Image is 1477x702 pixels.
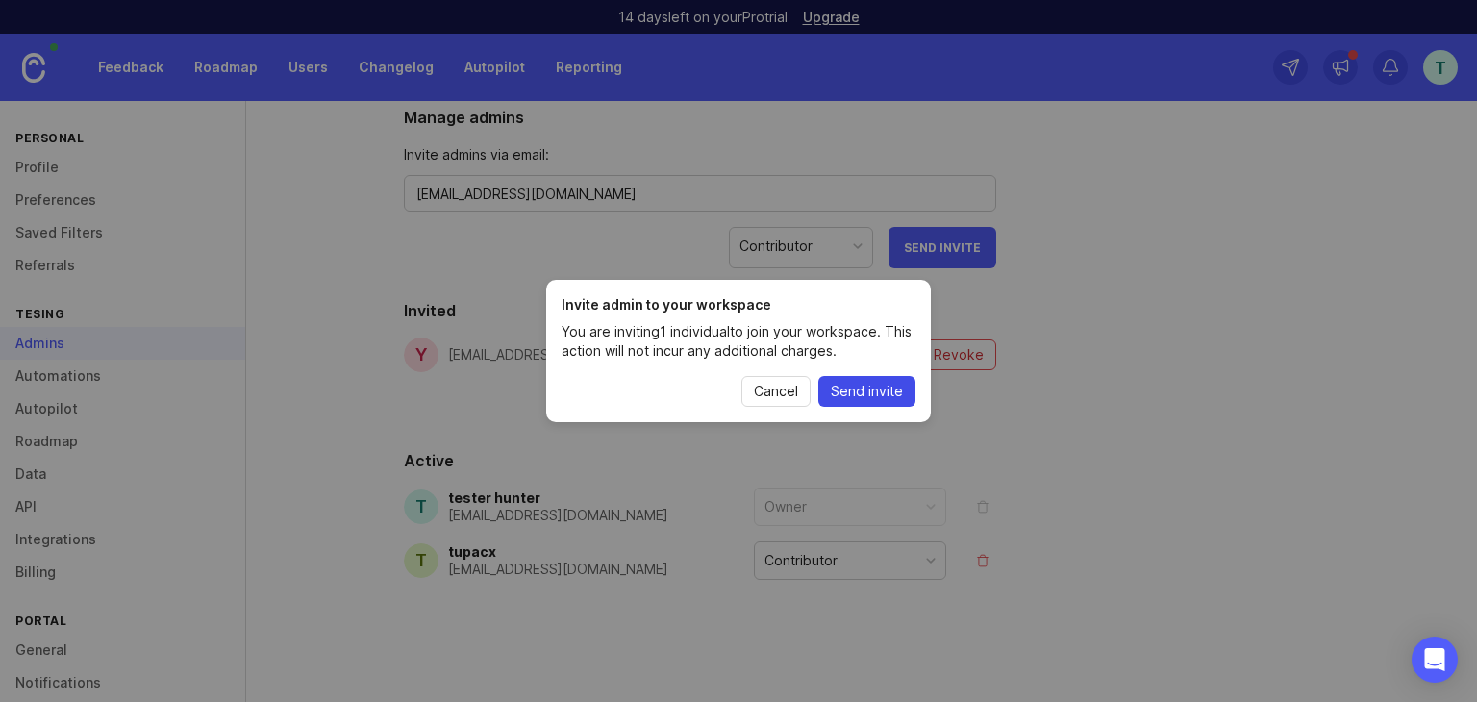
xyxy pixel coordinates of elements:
[1412,637,1458,683] div: Open Intercom Messenger
[818,376,915,407] button: Send invite
[754,382,798,401] span: Cancel
[831,382,903,401] span: Send invite
[562,322,915,361] p: You are inviting 1 individual to join your workspace. This action will not incur any additional c...
[741,376,811,407] button: Cancel
[562,295,915,314] h1: Invite admin to your workspace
